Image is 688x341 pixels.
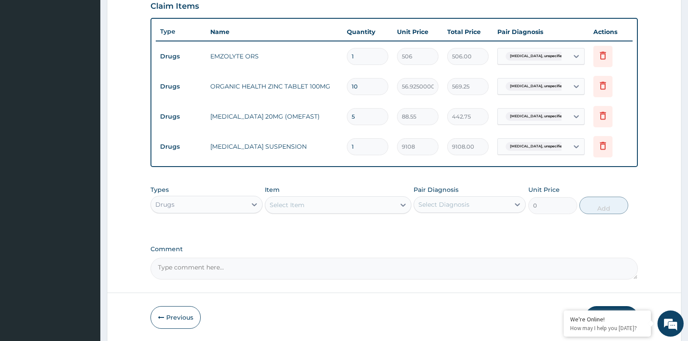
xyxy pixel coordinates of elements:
[206,23,343,41] th: Name
[265,185,280,194] label: Item
[506,112,569,121] span: [MEDICAL_DATA], unspecified
[151,306,201,329] button: Previous
[393,23,443,41] th: Unit Price
[579,197,628,214] button: Add
[506,82,569,91] span: [MEDICAL_DATA], unspecified
[151,246,638,253] label: Comment
[493,23,589,41] th: Pair Diagnosis
[51,110,120,198] span: We're online!
[16,44,35,65] img: d_794563401_company_1708531726252_794563401
[342,23,393,41] th: Quantity
[506,52,569,61] span: [MEDICAL_DATA], unspecified
[156,24,206,40] th: Type
[45,49,147,60] div: Chat with us now
[414,185,459,194] label: Pair Diagnosis
[570,324,644,332] p: How may I help you today?
[155,200,175,209] div: Drugs
[143,4,164,25] div: Minimize live chat window
[206,138,343,155] td: [MEDICAL_DATA] SUSPENSION
[270,201,305,209] div: Select Item
[156,139,206,155] td: Drugs
[156,48,206,65] td: Drugs
[151,186,169,194] label: Types
[156,78,206,95] td: Drugs
[206,108,343,125] td: [MEDICAL_DATA] 20MG (OMEFAST)
[156,109,206,125] td: Drugs
[506,142,569,151] span: [MEDICAL_DATA], unspecified
[206,48,343,65] td: EMZOLYTE ORS
[589,23,633,41] th: Actions
[585,306,638,329] button: Submit
[570,315,644,323] div: We're Online!
[4,238,166,269] textarea: Type your message and hit 'Enter'
[528,185,560,194] label: Unit Price
[206,78,343,95] td: ORGANIC HEALTH ZINC TABLET 100MG
[418,200,469,209] div: Select Diagnosis
[151,2,199,11] h3: Claim Items
[443,23,493,41] th: Total Price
